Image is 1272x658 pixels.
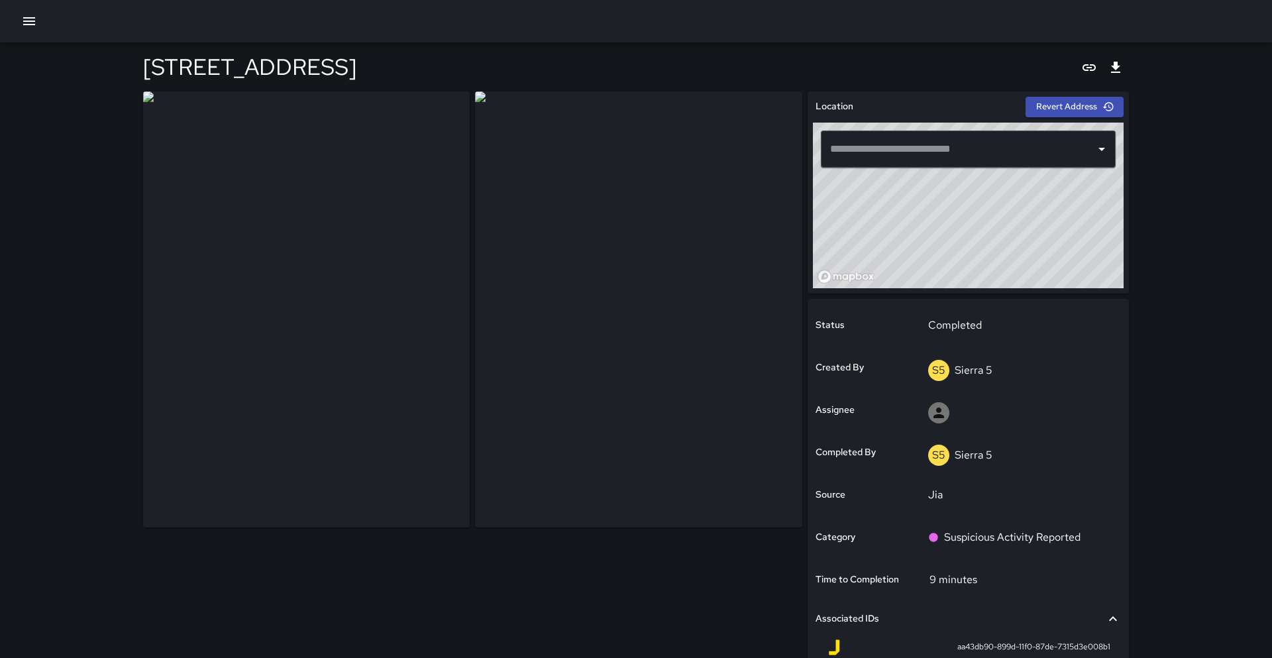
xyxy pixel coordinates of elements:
p: Completed [928,317,1112,333]
button: Open [1092,140,1111,158]
h6: Created By [816,360,864,375]
p: S5 [932,362,945,378]
h6: Category [816,530,855,545]
p: Sierra 5 [955,448,992,462]
p: 9 minutes [929,573,977,586]
span: aa43db90-899d-11f0-87de-7315d3e008b1 [957,641,1110,654]
h6: Time to Completion [816,573,899,587]
h6: Assignee [816,403,855,417]
div: Associated IDs [816,604,1121,634]
h6: Source [816,488,845,502]
h6: Location [816,99,853,114]
h4: [STREET_ADDRESS] [143,53,356,81]
p: Suspicious Activity Reported [944,529,1081,545]
p: Jia [928,487,1112,503]
button: Revert Address [1026,97,1124,117]
img: request_images%2Ff07c9560-899e-11f0-87de-7315d3e008b1 [143,91,470,527]
button: Copy link [1076,54,1102,81]
button: Export [1102,54,1129,81]
h6: Associated IDs [816,612,879,626]
h6: Completed By [816,445,876,460]
img: request_images%2Ff1e88170-899e-11f0-87de-7315d3e008b1 [475,91,802,527]
h6: Status [816,318,845,333]
p: Sierra 5 [955,363,992,377]
p: S5 [932,447,945,463]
